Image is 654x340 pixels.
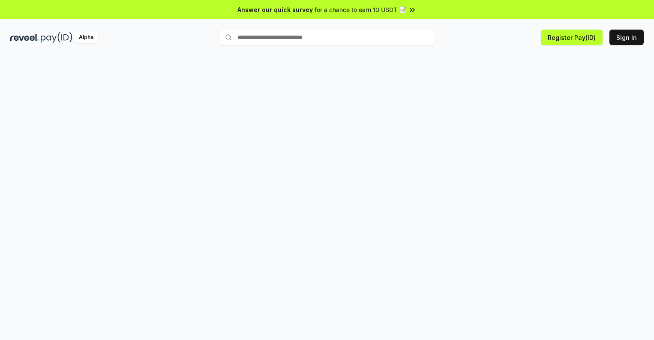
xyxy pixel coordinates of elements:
[541,30,603,45] button: Register Pay(ID)
[74,32,98,43] div: Alpha
[237,5,313,14] span: Answer our quick survey
[10,32,39,43] img: reveel_dark
[41,32,72,43] img: pay_id
[315,5,406,14] span: for a chance to earn 10 USDT 📝
[609,30,644,45] button: Sign In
